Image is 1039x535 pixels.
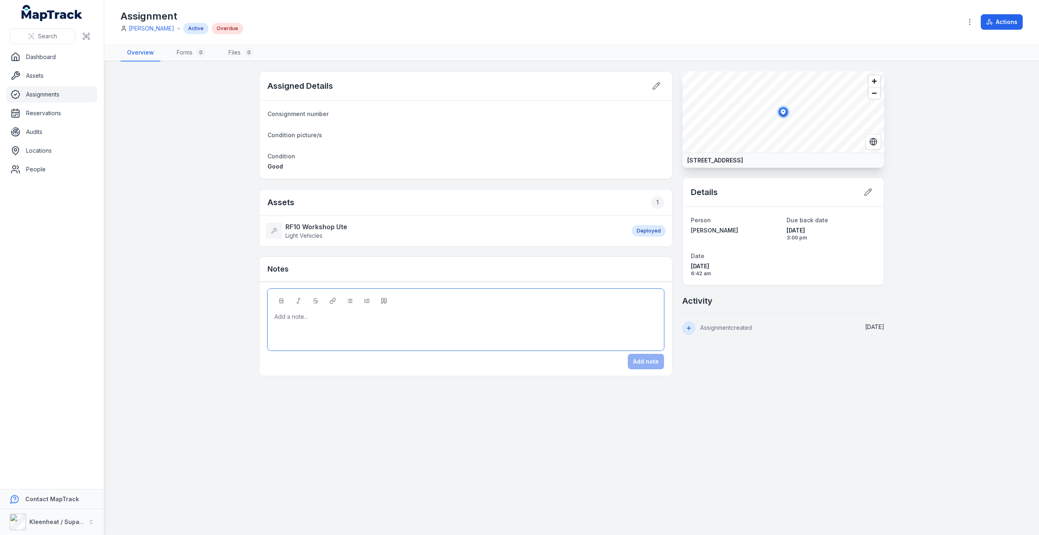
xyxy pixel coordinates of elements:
h1: Assignment [121,10,243,23]
button: Ordered List [360,294,374,308]
a: Reservations [7,105,97,121]
strong: Contact MapTrack [25,496,79,502]
strong: RF10 Workshop Ute [285,222,347,232]
a: Locations [7,143,97,159]
a: People [7,161,97,178]
canvas: Map [682,71,884,153]
button: Italic [292,294,305,308]
span: Condition picture/s [267,132,322,138]
h3: Notes [267,263,289,275]
h2: Activity [682,295,712,307]
button: Link [326,294,340,308]
button: Bulleted List [343,294,357,308]
a: Forms0 [170,44,212,61]
div: Deployed [632,225,666,237]
button: Actions [981,14,1023,30]
span: 6:42 am [691,270,780,277]
span: 3:00 pm [787,235,876,241]
span: Condition [267,153,295,160]
button: Switch to Satellite View [866,134,881,149]
a: Files0 [222,44,260,61]
div: 0 [244,48,254,57]
a: Assets [7,68,97,84]
span: Due back date [787,217,828,224]
span: Good [267,163,283,170]
h2: Assigned Details [267,80,333,92]
a: [PERSON_NAME] [129,24,174,33]
h2: Details [691,186,718,198]
button: Bold [274,294,288,308]
time: 26/11/2024, 6:42:05 am [865,323,884,330]
button: Search [10,29,75,44]
a: Dashboard [7,49,97,65]
button: Zoom in [868,75,880,87]
a: Overview [121,44,160,61]
div: Overdue [212,23,243,34]
button: Strikethrough [309,294,322,308]
a: Audits [7,124,97,140]
span: Search [38,32,57,40]
span: Person [691,217,711,224]
a: MapTrack [22,5,83,21]
span: Consignment number [267,110,329,117]
div: 0 [196,48,206,57]
span: [DATE] [787,226,876,235]
span: [DATE] [865,323,884,330]
div: Active [183,23,208,34]
span: Date [691,252,704,259]
time: 26/11/2024, 6:42:05 am [691,262,780,277]
a: [PERSON_NAME] [691,226,780,235]
span: Assignment created [700,324,752,331]
button: Zoom out [868,87,880,99]
div: 1 [651,196,664,209]
button: Blockquote [377,294,391,308]
span: [DATE] [691,262,780,270]
strong: [STREET_ADDRESS] [687,156,743,164]
a: RF10 Workshop UteLight Vehicles [266,222,624,240]
h2: Assets [267,196,664,209]
a: Assignments [7,86,97,103]
span: Light Vehicles [285,232,322,239]
strong: Kleenheat / Supagas [29,518,90,525]
time: 26/11/2024, 3:00:00 pm [787,226,876,241]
